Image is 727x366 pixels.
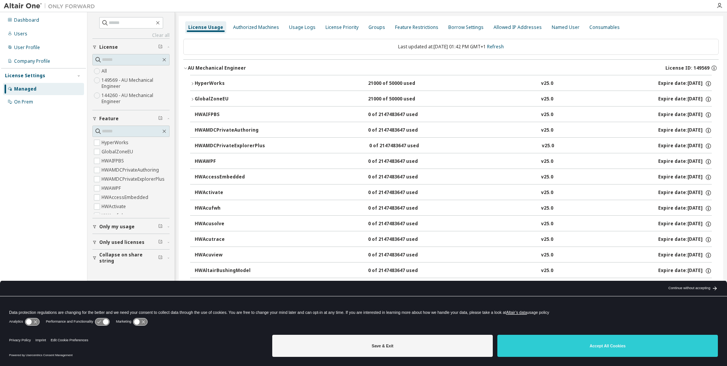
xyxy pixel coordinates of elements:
[658,267,712,274] div: Expire date: [DATE]
[195,111,263,118] div: HWAIFPBS
[448,24,484,30] div: Borrow Settings
[368,189,437,196] div: 0 of 2147483647 used
[541,111,553,118] div: v25.0
[158,255,163,261] span: Clear filter
[195,231,712,248] button: HWAcutrace0 of 2147483647 usedv25.0Expire date:[DATE]
[158,239,163,245] span: Clear filter
[14,86,37,92] div: Managed
[195,189,263,196] div: HWActivate
[541,221,553,228] div: v25.0
[5,73,45,79] div: License Settings
[14,17,39,23] div: Dashboard
[195,267,263,274] div: HWAltairBushingModel
[542,143,554,150] div: v25.0
[541,158,553,165] div: v25.0
[368,96,437,103] div: 21000 of 50000 used
[195,107,712,123] button: HWAIFPBS0 of 2147483647 usedv25.0Expire date:[DATE]
[541,236,553,243] div: v25.0
[368,236,437,243] div: 0 of 2147483647 used
[658,111,712,118] div: Expire date: [DATE]
[158,224,163,230] span: Clear filter
[368,267,437,274] div: 0 of 2147483647 used
[102,211,126,220] label: HWAcufwh
[658,205,712,212] div: Expire date: [DATE]
[658,174,712,181] div: Expire date: [DATE]
[195,205,263,212] div: HWAcufwh
[99,239,144,245] span: Only used licenses
[195,200,712,217] button: HWAcufwh0 of 2147483647 usedv25.0Expire date:[DATE]
[92,234,170,251] button: Only used licenses
[102,76,170,91] label: 149569 - AU Mechanical Engineer
[195,216,712,232] button: HWAcusolve0 of 2147483647 usedv25.0Expire date:[DATE]
[195,143,265,150] div: HWAMDCPrivateExplorerPlus
[14,45,40,51] div: User Profile
[195,169,712,186] button: HWAccessEmbedded0 of 2147483647 usedv25.0Expire date:[DATE]
[195,236,263,243] div: HWAcutrace
[368,221,437,228] div: 0 of 2147483647 used
[195,138,712,154] button: HWAMDCPrivateExplorerPlus0 of 2147483647 usedv25.0Expire date:[DATE]
[368,252,437,259] div: 0 of 2147483647 used
[102,91,170,106] label: 144260 - AU Mechanical Engineer
[190,75,712,92] button: HyperWorks21000 of 50000 usedv25.0Expire date:[DATE]
[188,65,246,71] div: AU Mechanical Engineer
[541,174,553,181] div: v25.0
[368,174,437,181] div: 0 of 2147483647 used
[541,96,553,103] div: v25.0
[395,24,438,30] div: Feature Restrictions
[158,116,163,122] span: Clear filter
[195,278,712,295] button: HWAltairCopilotHyperWorks0 of 2147483647 usedv25.0Expire date:[DATE]
[195,153,712,170] button: HWAWPF0 of 2147483647 usedv25.0Expire date:[DATE]
[99,252,158,264] span: Collapse on share string
[658,189,712,196] div: Expire date: [DATE]
[158,44,163,50] span: Clear filter
[195,174,263,181] div: HWAccessEmbedded
[195,96,263,103] div: GlobalZoneEU
[92,39,170,56] button: License
[195,185,712,201] button: HWActivate0 of 2147483647 usedv25.0Expire date:[DATE]
[14,58,50,64] div: Company Profile
[92,218,170,235] button: Only my usage
[14,31,27,37] div: Users
[190,91,712,108] button: GlobalZoneEU21000 of 50000 usedv25.0Expire date:[DATE]
[233,24,279,30] div: Authorized Machines
[658,221,712,228] div: Expire date: [DATE]
[195,80,263,87] div: HyperWorks
[368,111,437,118] div: 0 of 2147483647 used
[188,24,223,30] div: License Usage
[102,156,125,165] label: HWAIFPBS
[368,80,437,87] div: 21000 of 50000 used
[195,127,263,134] div: HWAMDCPrivateAuthoring
[541,267,553,274] div: v25.0
[92,250,170,266] button: Collapse on share string
[183,39,719,55] div: Last updated at: [DATE] 01:42 PM GMT+1
[99,116,119,122] span: Feature
[665,65,710,71] span: License ID: 149569
[487,43,504,50] a: Refresh
[541,189,553,196] div: v25.0
[99,44,118,50] span: License
[552,24,579,30] div: Named User
[658,143,712,150] div: Expire date: [DATE]
[14,99,33,105] div: On Prem
[102,165,160,175] label: HWAMDCPrivateAuthoring
[368,158,437,165] div: 0 of 2147483647 used
[102,67,108,76] label: All
[658,252,712,259] div: Expire date: [DATE]
[99,224,135,230] span: Only my usage
[92,32,170,38] a: Clear all
[494,24,542,30] div: Allowed IP Addresses
[368,24,385,30] div: Groups
[102,202,127,211] label: HWActivate
[658,127,712,134] div: Expire date: [DATE]
[102,138,130,147] label: HyperWorks
[658,96,712,103] div: Expire date: [DATE]
[102,193,150,202] label: HWAccessEmbedded
[195,252,263,259] div: HWAcuview
[92,110,170,127] button: Feature
[589,24,620,30] div: Consumables
[195,263,712,279] button: HWAltairBushingModel0 of 2147483647 usedv25.0Expire date:[DATE]
[368,205,437,212] div: 0 of 2147483647 used
[658,236,712,243] div: Expire date: [DATE]
[325,24,359,30] div: License Priority
[195,158,263,165] div: HWAWPF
